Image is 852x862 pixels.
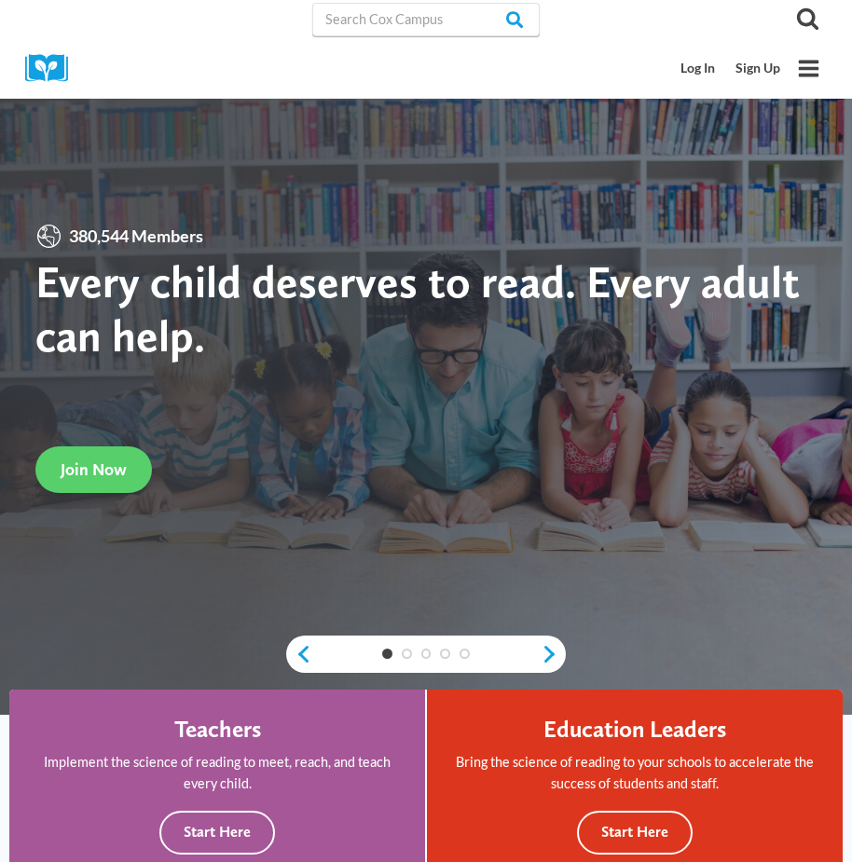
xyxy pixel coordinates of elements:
p: Bring the science of reading to your schools to accelerate the success of students and staff. [452,751,818,794]
a: Join Now [35,446,152,492]
a: 4 [440,649,450,659]
strong: Every child deserves to read. Every adult can help. [35,254,800,362]
button: Start Here [159,811,275,855]
a: 2 [402,649,412,659]
input: Search Cox Campus [312,3,540,36]
img: Cox Campus [25,54,81,83]
span: 380,544 Members [62,223,210,250]
a: 1 [382,649,392,659]
a: Sign Up [725,51,790,86]
h4: Teachers [174,715,261,743]
a: 3 [421,649,432,659]
a: previous [286,644,311,664]
a: 5 [460,649,470,659]
button: Start Here [577,811,693,855]
nav: Secondary Mobile Navigation [671,51,790,86]
a: Log In [671,51,726,86]
h4: Education Leaders [543,715,726,743]
span: Join Now [61,459,127,479]
p: Implement the science of reading to meet, reach, and teach every child. [34,751,400,794]
a: next [541,644,566,664]
div: content slider buttons [286,636,566,673]
button: Open menu [790,50,827,87]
